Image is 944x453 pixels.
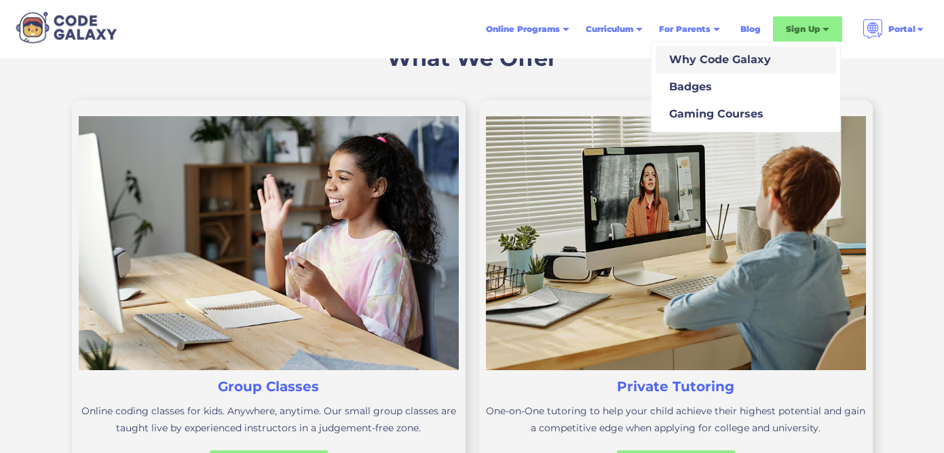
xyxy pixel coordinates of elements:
[486,22,560,36] div: Online Programs
[888,22,915,36] div: Portal
[732,17,769,41] a: Blog
[773,16,842,42] div: Sign Up
[664,79,712,95] div: Badges
[656,101,836,128] a: Gaming Courses
[651,17,728,41] div: For Parents
[651,41,841,132] nav: For Parents
[578,17,651,41] div: Curriculum
[218,377,319,396] h3: Group Classes
[786,22,820,36] div: Sign Up
[617,377,734,396] h3: Private Tutoring
[79,403,459,437] p: Online coding classes for kids. Anywhere, anytime. Our small group classes are taught live by exp...
[659,22,711,36] div: For Parents
[664,106,763,122] div: Gaming Courses
[656,73,836,101] a: Badges
[854,14,933,45] div: Portal
[478,17,578,41] div: Online Programs
[486,403,866,437] p: One-on-One tutoring to help your child achieve their highest potential and gain a competitive edg...
[586,22,633,36] div: Curriculum
[664,52,771,68] div: Why Code Galaxy
[656,46,836,73] a: Why Code Galaxy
